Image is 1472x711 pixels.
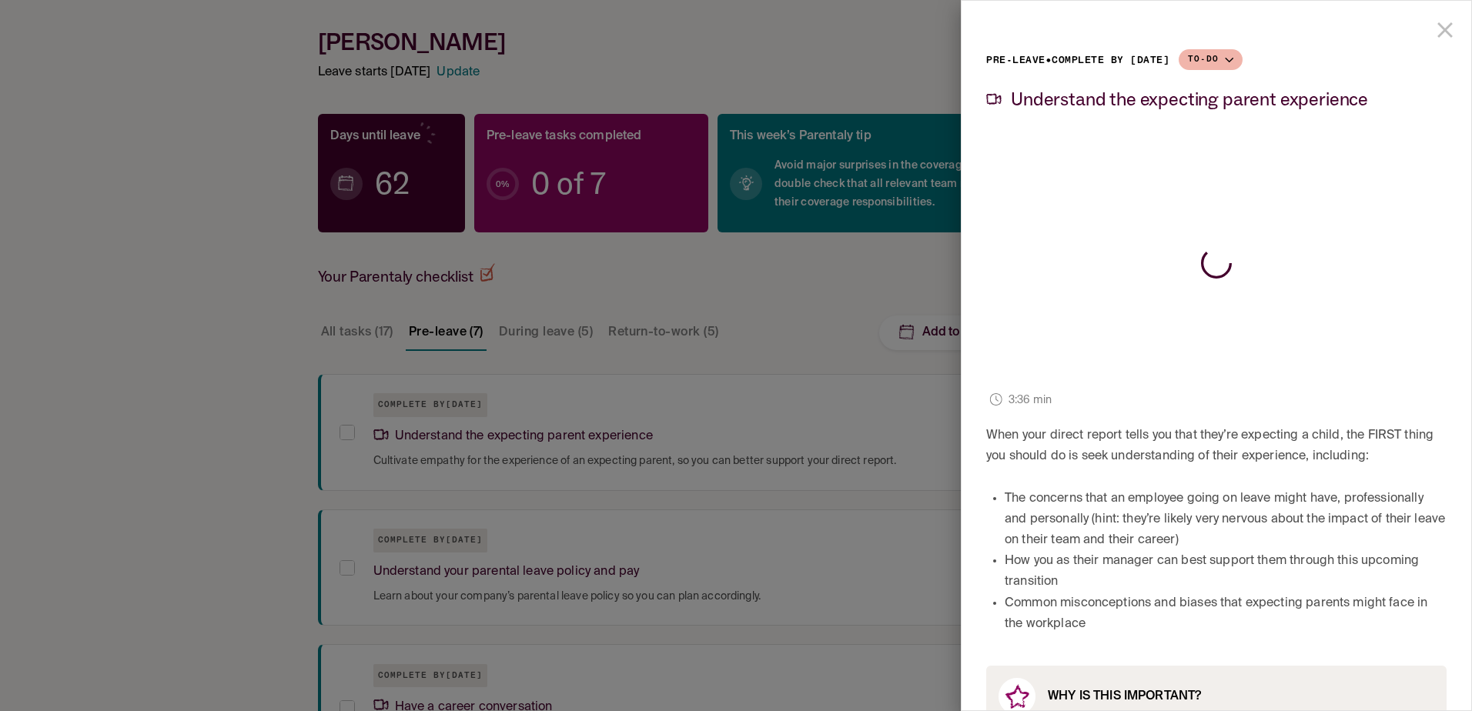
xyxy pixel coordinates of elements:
[986,426,1447,467] p: When your direct report tells you that they’re expecting a child, the FIRST thing you should do i...
[986,50,1169,71] p: Pre-leave • Complete by [DATE]
[1179,49,1243,70] button: To-do
[1048,689,1201,703] h6: WHY IS THIS IMPORTANT?
[1426,11,1464,49] button: close drawer
[1005,489,1447,552] li: The concerns that an employee going on leave might have, professionally and personally (hint: the...
[1005,551,1447,592] li: How you as their manager can best support them through this upcoming transition
[1005,593,1447,635] li: Common misconceptions and biases that expecting parents might face in the workplace
[1009,392,1052,409] span: 3:36 min
[1011,89,1368,108] h2: Understand the expecting parent experience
